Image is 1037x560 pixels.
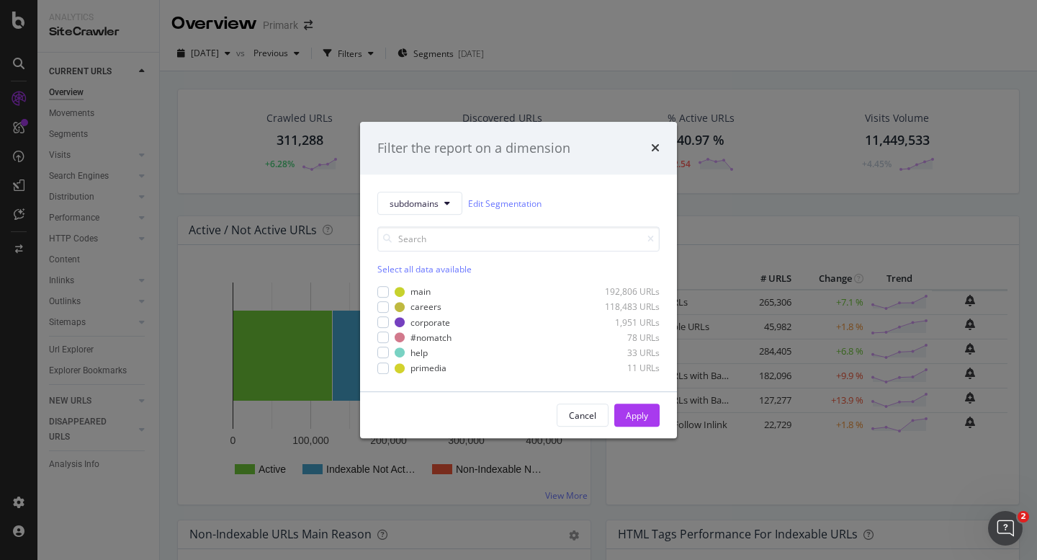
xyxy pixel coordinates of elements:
div: careers [410,301,441,314]
div: times [651,139,660,158]
input: Search [377,226,660,252]
div: Filter the report on a dimension [377,139,570,158]
div: Apply [626,409,648,422]
button: Apply [614,404,660,427]
button: Cancel [557,404,609,427]
div: 33 URLs [589,347,660,359]
div: modal [360,122,677,439]
button: subdomains [377,192,462,215]
div: 78 URLs [589,332,660,344]
div: corporate [410,316,450,329]
span: 2 [1018,511,1029,523]
div: main [410,286,431,298]
div: Cancel [569,409,596,422]
iframe: Intercom live chat [988,511,1023,546]
div: 1,951 URLs [589,316,660,329]
a: Edit Segmentation [468,196,542,211]
div: Select all data available [377,263,660,275]
div: help [410,347,428,359]
div: #nomatch [410,332,452,344]
div: 11 URLs [589,362,660,374]
div: 118,483 URLs [589,301,660,314]
div: 192,806 URLs [589,286,660,298]
span: subdomains [390,197,439,210]
div: primedia [410,362,446,374]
